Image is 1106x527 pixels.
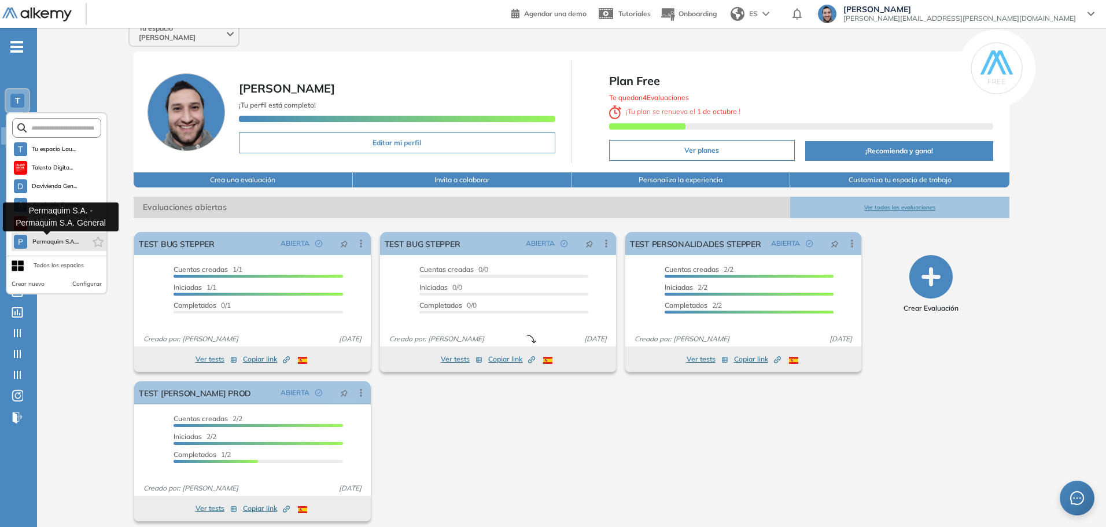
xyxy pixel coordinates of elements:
a: Agendar una demo [511,6,587,20]
span: Cuentas creadas [174,265,228,274]
span: Cuentas creadas [665,265,719,274]
span: Davivienda Gen... [32,182,78,191]
span: Iniciadas [174,283,202,292]
button: Onboarding [660,2,717,27]
span: [DATE] [334,334,366,344]
span: Te quedan Evaluaciones [609,93,689,102]
span: 0/1 [174,301,231,309]
span: Copiar link [243,354,290,364]
button: Crear nuevo [12,279,45,289]
span: [DATE] [580,334,611,344]
span: Creado por: [PERSON_NAME] [630,334,734,344]
span: ABIERTA [771,238,800,249]
button: Configurar [72,279,102,289]
span: Tu espacio Lau... [32,145,76,154]
button: Customiza tu espacio de trabajo [790,172,1009,187]
span: ¡ Tu plan se renueva el ! [609,107,741,116]
button: ¡Recomienda y gana! [805,141,993,161]
img: ESP [298,357,307,364]
span: Completados [665,301,707,309]
span: Cuentas creadas [419,265,474,274]
img: Logo [2,8,72,22]
i: - [10,46,23,48]
a: TEST PERSONALIDADES STEPPER [630,232,761,255]
span: 2/2 [174,414,242,423]
span: Creado por: [PERSON_NAME] [385,334,489,344]
button: pushpin [331,234,357,253]
a: TEST BUG STEPPER [385,232,460,255]
div: Todos los espacios [34,261,84,270]
span: 2/2 [174,432,216,441]
span: [DATE] [825,334,857,344]
button: pushpin [577,234,602,253]
span: 0/0 [419,283,462,292]
button: Ver tests [687,352,728,366]
span: D [17,182,23,191]
span: [PERSON_NAME] [239,81,335,95]
span: ABIERTA [281,388,309,398]
img: world [731,7,744,21]
span: Iniciadas [419,283,448,292]
button: Ver planes [609,140,795,161]
span: Crear Evaluación [904,303,958,314]
button: Editar mi perfil [239,132,555,153]
span: ES [749,9,758,19]
span: Creado por: [PERSON_NAME] [139,334,243,344]
button: Crea una evaluación [134,172,352,187]
span: Completados [174,450,216,459]
span: 1/1 [174,283,216,292]
span: [PERSON_NAME][EMAIL_ADDRESS][PERSON_NAME][DOMAIN_NAME] [843,14,1076,23]
span: 0/0 [419,301,477,309]
span: pushpin [585,239,593,248]
span: [DATE] [334,483,366,493]
img: clock-svg [609,105,622,119]
img: ESP [543,357,552,364]
span: T [18,145,23,154]
span: 1/1 [174,265,242,274]
button: Ver tests [441,352,482,366]
span: ABIERTA [281,238,309,249]
span: Plan Free [609,72,993,90]
span: Tutoriales [618,9,651,18]
span: message [1070,491,1084,505]
b: 4 [643,93,647,102]
a: TEST BUG STEPPER [139,232,215,255]
div: Permaquim S.A. - Permaquim S.A. General [3,202,119,231]
span: 1/2 [174,450,231,459]
span: 2/2 [665,265,733,274]
span: check-circle [561,240,567,247]
span: Onboarding [679,9,717,18]
span: 0/0 [419,265,488,274]
span: [PERSON_NAME] [843,5,1076,14]
span: Completados [174,301,216,309]
img: arrow [762,12,769,16]
span: Cuentas creadas [174,414,228,423]
span: pushpin [831,239,839,248]
span: 2/2 [665,283,707,292]
span: pushpin [340,388,348,397]
span: Talento Digita... [32,163,73,172]
span: Iniciadas [665,283,693,292]
button: Invita a colaborar [353,172,572,187]
span: Copiar link [734,354,781,364]
span: P [18,237,23,246]
button: Copiar link [243,502,290,515]
button: Personaliza la experiencia [572,172,790,187]
button: Crear Evaluación [904,255,958,314]
span: check-circle [806,240,813,247]
button: Copiar link [243,352,290,366]
button: pushpin [822,234,847,253]
span: check-circle [315,240,322,247]
img: ESP [298,506,307,513]
img: Foto de perfil [148,73,225,151]
a: TEST [PERSON_NAME] PROD [139,381,251,404]
span: ¡Tu perfil está completo! [239,101,316,109]
span: 2/2 [665,301,722,309]
button: pushpin [331,384,357,402]
span: Agendar una demo [524,9,587,18]
span: Copiar link [488,354,535,364]
span: Evaluaciones abiertas [134,197,790,218]
span: Creado por: [PERSON_NAME] [139,483,243,493]
b: 1 de octubre [695,107,739,116]
span: check-circle [315,389,322,396]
